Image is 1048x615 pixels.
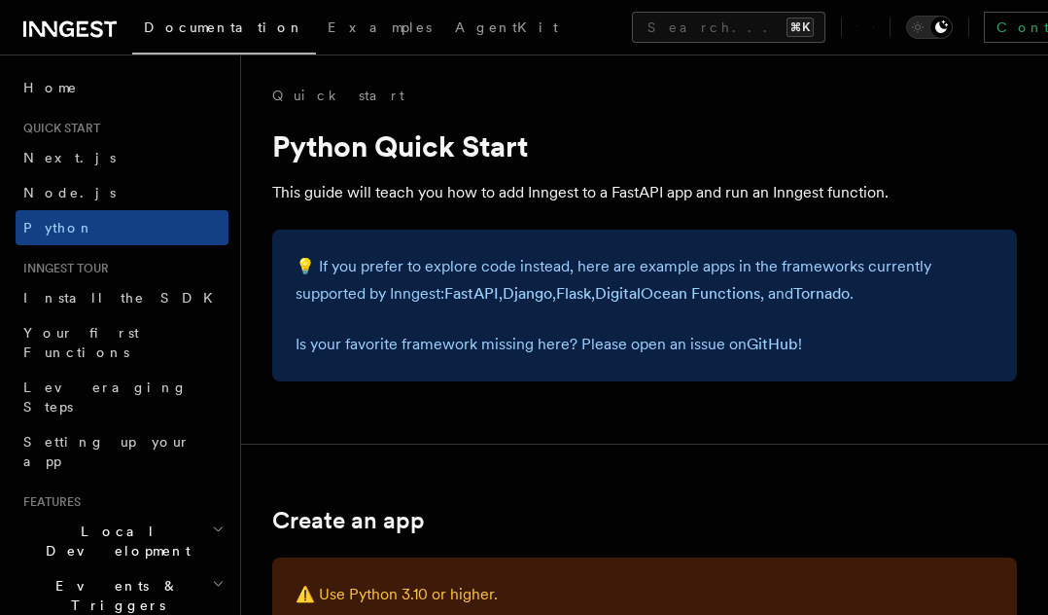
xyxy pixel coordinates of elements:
a: GitHub [747,335,798,353]
span: Features [16,494,81,510]
a: AgentKit [443,6,570,53]
a: Python [16,210,228,245]
span: Install the SDK [23,290,225,306]
span: Home [23,78,78,97]
span: Node.js [23,185,116,200]
a: Home [16,70,228,105]
a: Django [503,284,552,303]
p: ⚠️ Use Python 3.10 or higher. [296,581,994,608]
p: Is your favorite framework missing here? Please open an issue on ! [296,331,994,358]
button: Search...⌘K [632,12,825,43]
span: Documentation [144,19,304,35]
a: Examples [316,6,443,53]
a: Quick start [272,86,404,105]
a: Next.js [16,140,228,175]
a: Setting up your app [16,424,228,479]
a: DigitalOcean Functions [595,284,760,303]
button: Local Development [16,514,228,568]
a: Your first Functions [16,315,228,370]
span: Python [23,220,94,235]
span: Quick start [16,121,100,136]
span: Examples [328,19,432,35]
span: AgentKit [455,19,558,35]
a: Install the SDK [16,280,228,315]
a: FastAPI [444,284,499,303]
span: Inngest tour [16,261,109,276]
span: Next.js [23,150,116,165]
a: Documentation [132,6,316,54]
span: Setting up your app [23,434,191,469]
span: Events & Triggers [16,576,212,615]
a: Leveraging Steps [16,370,228,424]
a: Node.js [16,175,228,210]
kbd: ⌘K [786,18,814,37]
a: Flask [556,284,591,303]
a: Create an app [272,507,425,534]
span: Leveraging Steps [23,380,188,415]
p: 💡 If you prefer to explore code instead, here are example apps in the frameworks currently suppor... [296,253,994,307]
span: Your first Functions [23,325,139,360]
a: Tornado [793,284,850,303]
span: Local Development [16,522,212,561]
p: This guide will teach you how to add Inngest to a FastAPI app and run an Inngest function. [272,179,1017,206]
h1: Python Quick Start [272,128,1017,163]
button: Toggle dark mode [906,16,953,39]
